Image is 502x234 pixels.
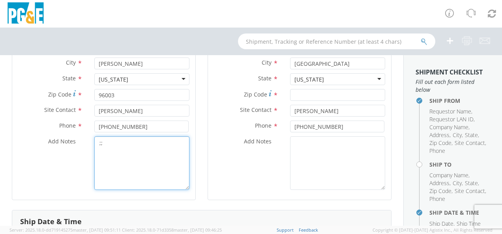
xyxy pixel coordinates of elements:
[99,76,128,84] div: [US_STATE]
[429,123,468,131] span: Company Name
[299,227,318,233] a: Feedback
[465,179,478,187] span: State
[453,179,462,187] span: City
[244,91,267,98] span: Zip Code
[465,131,478,139] span: State
[429,187,451,195] span: Zip Code
[9,227,121,233] span: Server: 2025.18.0-dd719145275
[416,78,490,94] span: Fill out each form listed below
[429,187,453,195] li: ,
[455,187,486,195] li: ,
[6,2,45,26] img: pge-logo-06675f144f4cfa6a6814.png
[255,122,272,129] span: Phone
[453,131,463,139] li: ,
[258,74,272,82] span: State
[429,220,453,227] span: Ship Date
[240,106,272,113] span: Site Contact
[455,139,485,147] span: Site Contact
[429,115,474,123] span: Requestor LAN ID
[73,227,121,233] span: master, [DATE] 09:51:11
[48,91,71,98] span: Zip Code
[66,59,76,66] span: City
[453,179,463,187] li: ,
[416,68,483,76] strong: Shipment Checklist
[429,162,490,167] h4: Ship To
[429,147,445,154] span: Phone
[20,218,82,226] h3: Ship Date & Time
[122,227,222,233] span: Client: 2025.18.0-71d3358
[429,98,490,104] h4: Ship From
[294,76,324,84] div: [US_STATE]
[429,179,451,187] li: ,
[429,220,455,228] li: ,
[277,227,294,233] a: Support
[44,106,76,113] span: Site Contact
[262,59,272,66] span: City
[429,171,470,179] li: ,
[174,227,222,233] span: master, [DATE] 09:46:25
[453,131,462,139] span: City
[429,108,472,115] li: ,
[244,137,272,145] span: Add Notes
[429,179,450,187] span: Address
[429,210,490,215] h4: Ship Date & Time
[429,131,451,139] li: ,
[457,220,481,227] span: Ship Time
[465,179,479,187] li: ,
[429,195,445,202] span: Phone
[455,139,486,147] li: ,
[238,33,435,49] input: Shipment, Tracking or Reference Number (at least 4 chars)
[429,139,451,147] span: Zip Code
[429,115,475,123] li: ,
[62,74,76,82] span: State
[429,131,450,139] span: Address
[455,187,485,195] span: Site Contact
[429,123,470,131] li: ,
[48,137,76,145] span: Add Notes
[59,122,76,129] span: Phone
[429,108,471,115] span: Requestor Name
[429,139,453,147] li: ,
[429,171,468,179] span: Company Name
[373,227,493,233] span: Copyright © [DATE]-[DATE] Agistix Inc., All Rights Reserved
[465,131,479,139] li: ,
